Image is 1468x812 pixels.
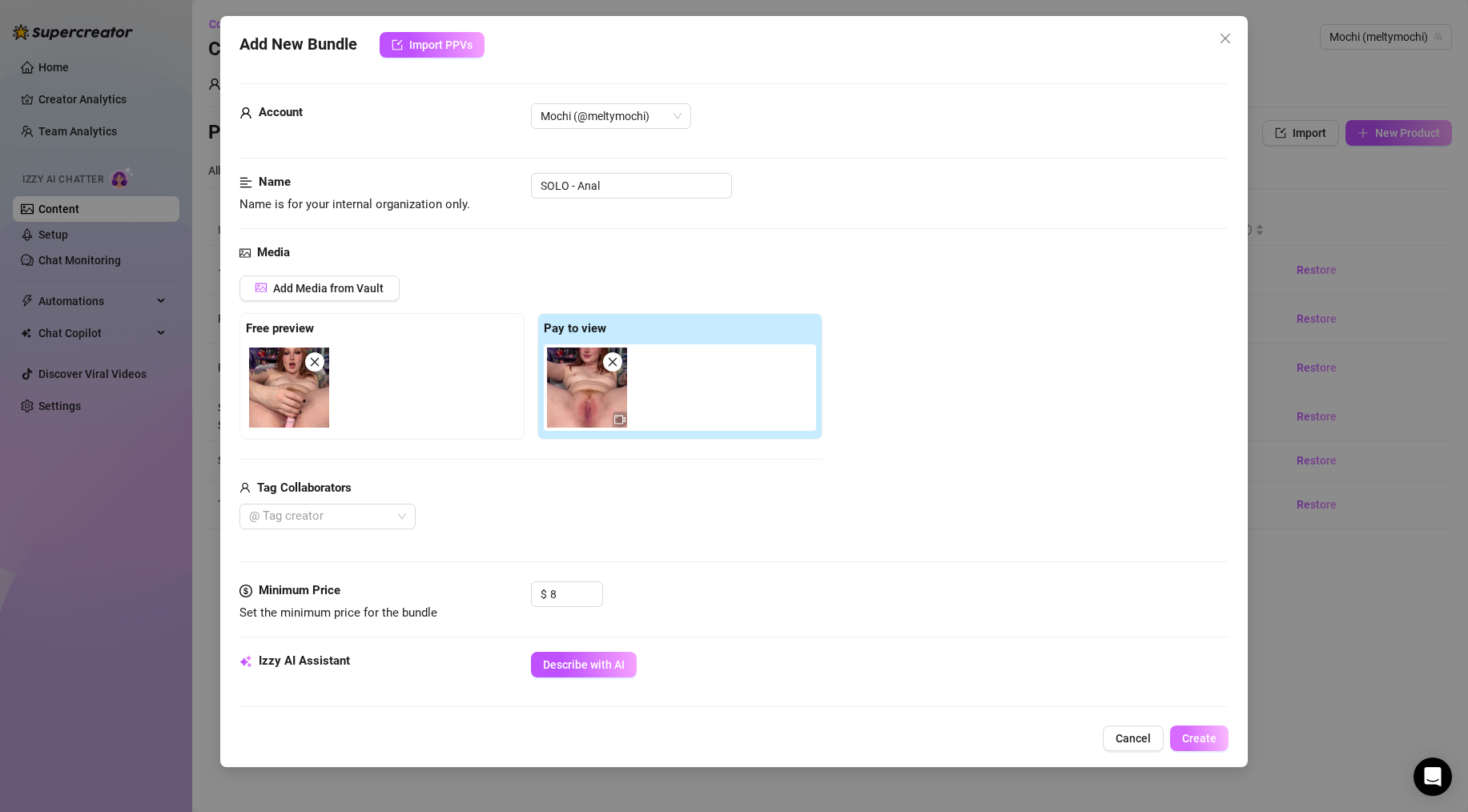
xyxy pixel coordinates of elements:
[1103,726,1164,751] button: Cancel
[1414,758,1452,796] div: Open Intercom Messenger
[1219,32,1232,45] span: close
[614,414,625,425] span: video-camera
[239,479,251,498] span: user
[531,652,637,677] button: Describe with AI
[239,581,252,601] span: dollar
[257,480,352,495] strong: Tag Collaborators
[543,658,625,671] span: Describe with AI
[259,105,303,119] strong: Account
[531,173,732,199] input: Enter a name
[259,653,350,668] strong: Izzy AI Assistant
[547,348,627,428] img: media
[1116,732,1151,745] span: Cancel
[607,356,618,368] span: close
[1213,26,1238,51] button: Close
[257,245,290,259] strong: Media
[392,39,403,50] span: import
[239,197,470,211] span: Name is for your internal organization only.
[239,103,252,123] span: user
[239,32,357,58] span: Add New Bundle
[239,243,251,263] span: picture
[544,321,606,336] strong: Pay to view
[1182,732,1217,745] span: Create
[259,175,291,189] strong: Name
[239,605,437,620] span: Set the minimum price for the bundle
[380,32,485,58] button: Import PPVs
[273,282,384,295] span: Add Media from Vault
[239,275,400,301] button: Add Media from Vault
[246,321,314,336] strong: Free preview
[541,104,682,128] span: Mochi (@meltymochi)
[239,173,252,192] span: align-left
[259,583,340,597] strong: Minimum Price
[255,282,267,293] span: picture
[1170,726,1229,751] button: Create
[409,38,473,51] span: Import PPVs
[309,356,320,368] span: close
[249,348,329,428] img: media
[1213,32,1238,45] span: Close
